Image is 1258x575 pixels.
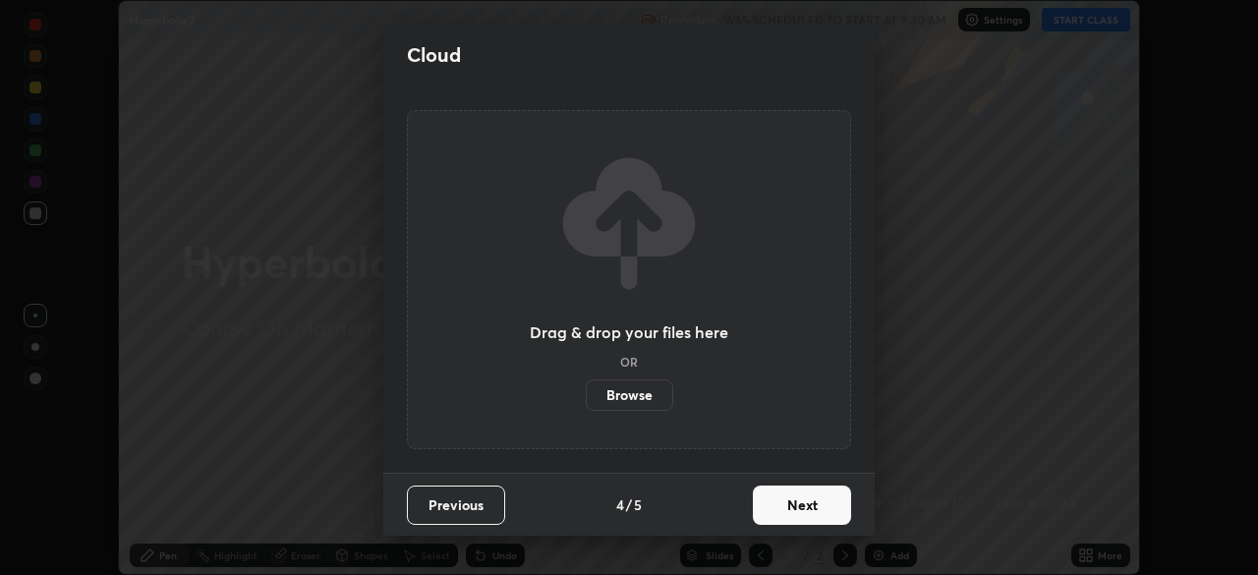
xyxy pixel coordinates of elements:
[407,486,505,525] button: Previous
[753,486,851,525] button: Next
[626,494,632,515] h4: /
[407,42,461,68] h2: Cloud
[530,324,728,340] h3: Drag & drop your files here
[634,494,642,515] h4: 5
[620,356,638,368] h5: OR
[616,494,624,515] h4: 4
